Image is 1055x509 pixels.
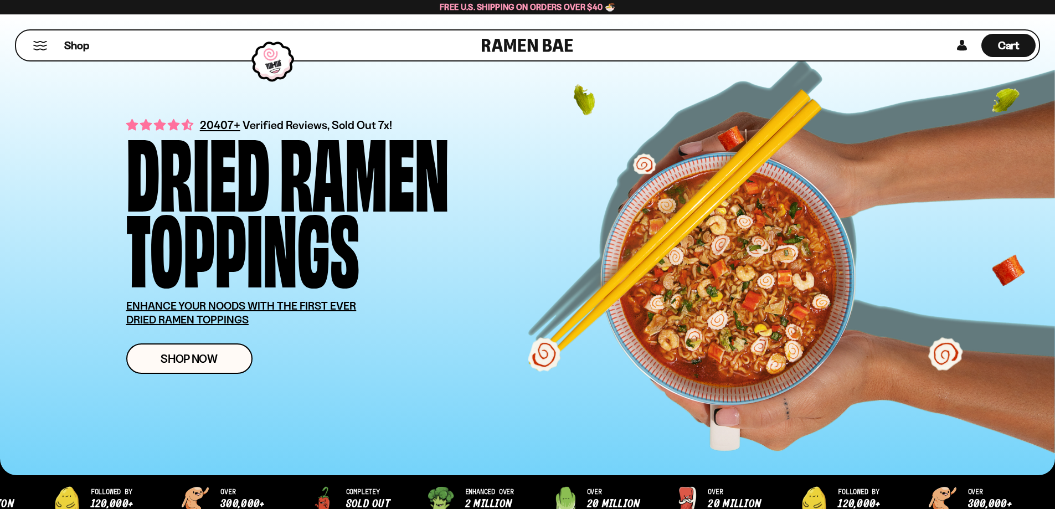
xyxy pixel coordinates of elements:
[126,299,357,326] u: ENHANCE YOUR NOODS WITH THE FIRST EVER DRIED RAMEN TOPPINGS
[981,30,1036,60] div: Cart
[64,38,89,53] span: Shop
[64,34,89,57] a: Shop
[126,343,253,374] a: Shop Now
[126,131,270,207] div: Dried
[280,131,449,207] div: Ramen
[161,353,218,364] span: Shop Now
[126,207,359,282] div: Toppings
[440,2,615,12] span: Free U.S. Shipping on Orders over $40 🍜
[998,39,1020,52] span: Cart
[33,41,48,50] button: Mobile Menu Trigger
